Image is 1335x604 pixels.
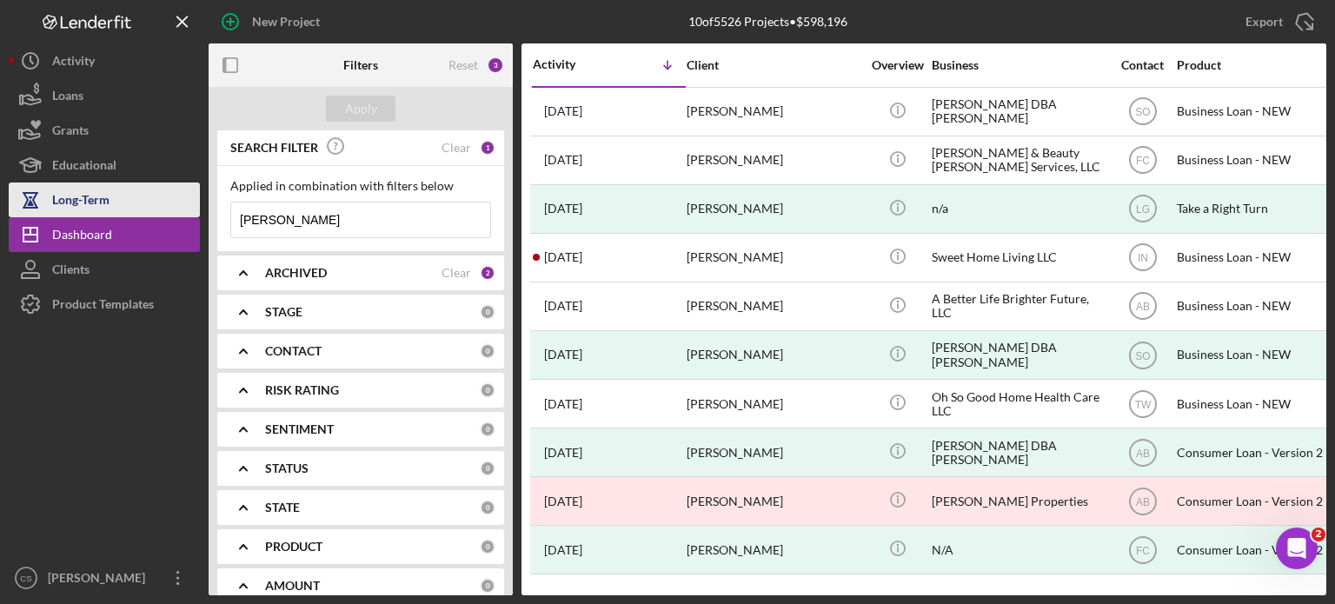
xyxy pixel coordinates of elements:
[265,305,302,319] b: STAGE
[43,561,156,600] div: [PERSON_NAME]
[932,186,1106,232] div: n/a
[52,287,154,326] div: Product Templates
[20,574,31,583] text: CS
[9,287,200,322] button: Product Templates
[533,57,609,71] div: Activity
[932,283,1106,329] div: A Better Life Brighter Future, LLC
[932,381,1106,427] div: Oh So Good Home Health Care LLC
[265,461,309,475] b: STATUS
[9,148,200,183] button: Educational
[544,153,582,167] time: 2025-07-28 18:32
[687,58,860,72] div: Client
[544,446,582,460] time: 2024-06-18 20:26
[687,332,860,378] div: [PERSON_NAME]
[265,540,322,554] b: PRODUCT
[480,304,495,320] div: 0
[52,78,83,117] div: Loans
[9,113,200,148] button: Grants
[688,15,847,29] div: 10 of 5526 Projects • $598,196
[1135,106,1150,118] text: SO
[9,217,200,252] button: Dashboard
[9,78,200,113] button: Loans
[687,429,860,475] div: [PERSON_NAME]
[480,343,495,359] div: 0
[345,96,377,122] div: Apply
[687,283,860,329] div: [PERSON_NAME]
[9,252,200,287] button: Clients
[1135,495,1149,508] text: AB
[230,179,491,193] div: Applied in combination with filters below
[544,348,582,362] time: 2024-10-15 12:53
[52,148,116,187] div: Educational
[326,96,395,122] button: Apply
[1136,155,1150,167] text: FC
[1245,4,1283,39] div: Export
[1135,203,1149,216] text: LG
[209,4,337,39] button: New Project
[687,137,860,183] div: [PERSON_NAME]
[544,250,582,264] time: 2025-02-21 15:54
[932,58,1106,72] div: Business
[52,43,95,83] div: Activity
[932,332,1106,378] div: [PERSON_NAME] DBA [PERSON_NAME]
[480,265,495,281] div: 2
[265,501,300,514] b: STATE
[865,58,930,72] div: Overview
[544,397,582,411] time: 2024-09-09 15:05
[52,217,112,256] div: Dashboard
[9,43,200,78] button: Activity
[442,141,471,155] div: Clear
[448,58,478,72] div: Reset
[687,89,860,135] div: [PERSON_NAME]
[544,543,582,557] time: 2024-04-15 16:04
[480,578,495,594] div: 0
[932,527,1106,573] div: N/A
[687,186,860,232] div: [PERSON_NAME]
[544,202,582,216] time: 2025-03-19 19:21
[1138,252,1148,264] text: IN
[265,422,334,436] b: SENTIMENT
[230,141,318,155] b: SEARCH FILTER
[480,140,495,156] div: 1
[932,478,1106,524] div: [PERSON_NAME] Properties
[544,299,582,313] time: 2024-12-13 12:58
[442,266,471,280] div: Clear
[1136,544,1150,556] text: FC
[480,461,495,476] div: 0
[265,266,327,280] b: ARCHIVED
[52,252,90,291] div: Clients
[687,527,860,573] div: [PERSON_NAME]
[480,421,495,437] div: 0
[932,89,1106,135] div: [PERSON_NAME] DBA [PERSON_NAME]
[343,58,378,72] b: Filters
[1135,301,1149,313] text: AB
[687,381,860,427] div: [PERSON_NAME]
[480,539,495,554] div: 0
[480,500,495,515] div: 0
[1276,528,1318,569] iframe: Intercom live chat
[52,113,89,152] div: Grants
[480,382,495,398] div: 0
[1134,398,1151,410] text: TW
[265,383,339,397] b: RISK RATING
[252,4,320,39] div: New Project
[9,183,200,217] a: Long-Term
[9,561,200,595] button: CS[PERSON_NAME]
[1135,447,1149,459] text: AB
[932,137,1106,183] div: [PERSON_NAME] & Beauty [PERSON_NAME] Services, LLC
[487,56,504,74] div: 3
[1312,528,1325,541] span: 2
[932,235,1106,281] div: Sweet Home Living LLC
[1135,349,1150,362] text: SO
[52,183,110,222] div: Long-Term
[544,494,582,508] time: 2024-05-10 21:18
[544,104,582,118] time: 2025-08-06 18:17
[265,579,320,593] b: AMOUNT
